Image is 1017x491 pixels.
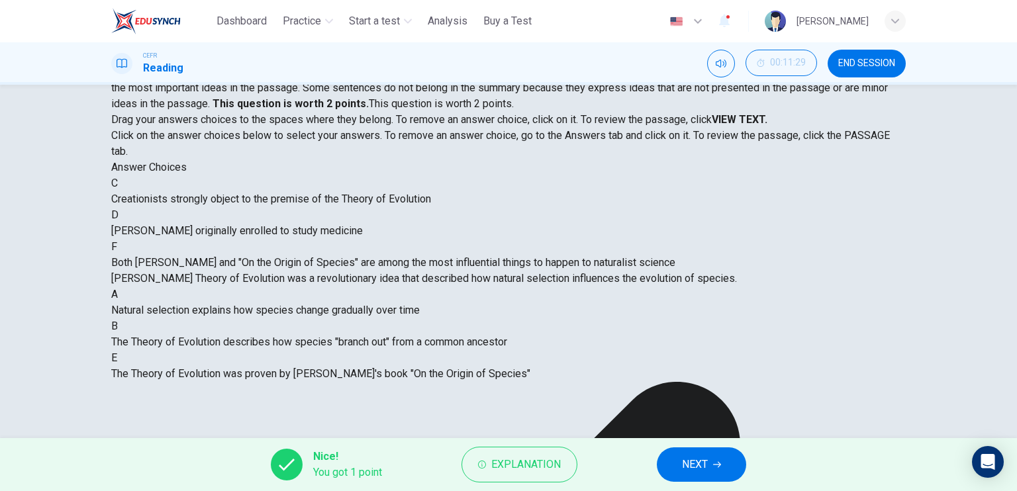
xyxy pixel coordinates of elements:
div: A [111,287,906,302]
button: Explanation [461,447,577,482]
img: en [668,17,685,26]
button: Practice [277,9,338,33]
span: Directions: An introductory sentence for a brief summary of the passage is provided below. Comple... [111,66,890,110]
p: Click on the answer choices below to select your answers. To remove an answer choice, go to the A... [111,128,906,159]
img: Profile picture [765,11,786,32]
button: Start a test [344,9,417,33]
span: Buy a Test [483,13,532,29]
div: E [111,350,906,366]
button: NEXT [657,447,746,482]
span: Answer Choices [111,161,187,173]
span: The Theory of Evolution was proven by [PERSON_NAME]'s book "On the Origin of Species" [111,367,530,380]
div: Open Intercom Messenger [972,446,1004,478]
div: D [111,207,906,223]
button: END SESSION [828,50,906,77]
span: Creationists strongly object to the premise of the Theory of Evolution [111,193,431,205]
button: Buy a Test [478,9,537,33]
div: Hide [746,50,817,77]
span: This question is worth 2 points. [369,97,514,110]
p: Drag your answers choices to the spaces where they belong. To remove an answer choice, click on i... [111,112,906,128]
button: Dashboard [211,9,272,33]
a: ELTC logo [111,8,211,34]
span: [PERSON_NAME] Theory of Evolution was a revolutionary idea that described how natural selection i... [111,272,737,285]
span: Start a test [349,13,400,29]
span: Natural selection explains how species change gradually over time [111,304,420,316]
span: 00:11:29 [770,58,806,68]
img: ELTC logo [111,8,181,34]
span: Practice [283,13,321,29]
span: [PERSON_NAME] originally enrolled to study medicine [111,224,363,237]
span: Both [PERSON_NAME] and "On the Origin of Species" are among the most influential things to happen... [111,256,675,269]
div: Mute [707,50,735,77]
span: NEXT [682,455,708,474]
h1: Reading [143,60,183,76]
button: Analysis [422,9,473,33]
div: C [111,175,906,191]
span: Explanation [491,455,561,474]
strong: VIEW TEXT. [712,113,767,126]
span: Dashboard [217,13,267,29]
strong: This question is worth 2 points. [210,97,369,110]
span: Analysis [428,13,467,29]
div: [PERSON_NAME] [797,13,869,29]
button: 00:11:29 [746,50,817,76]
span: You got 1 point [313,465,382,480]
div: F [111,239,906,255]
span: Nice! [313,449,382,465]
span: CEFR [143,51,157,60]
div: B [111,318,906,334]
span: END SESSION [838,58,895,69]
span: The Theory of Evolution describes how species "branch out" from a common ancestor [111,335,507,348]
